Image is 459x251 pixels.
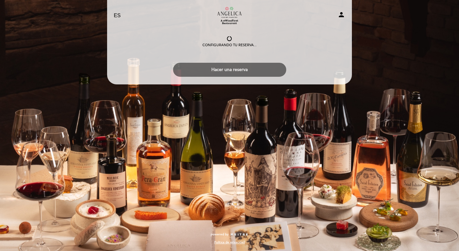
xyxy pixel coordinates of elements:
[173,63,286,77] button: Hacer una reserva
[338,11,345,18] i: person
[211,232,248,237] a: powered by
[230,233,248,236] img: MEITRE
[190,7,269,25] a: Restaurante [PERSON_NAME] Maestra
[338,11,345,21] button: person
[214,240,245,245] a: Política de privacidad
[202,43,257,48] div: Configurando tu reserva...
[211,232,229,237] span: powered by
